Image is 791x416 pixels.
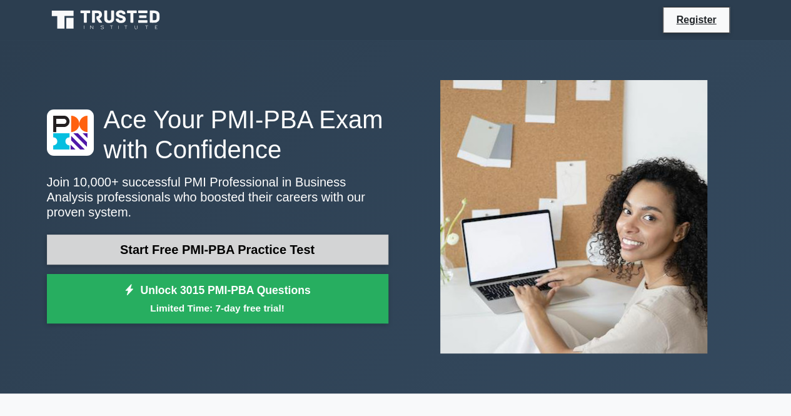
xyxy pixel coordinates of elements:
h1: Ace Your PMI-PBA Exam with Confidence [47,104,388,165]
a: Start Free PMI-PBA Practice Test [47,235,388,265]
a: Register [668,12,723,28]
small: Limited Time: 7-day free trial! [63,301,373,315]
a: Unlock 3015 PMI-PBA QuestionsLimited Time: 7-day free trial! [47,274,388,324]
p: Join 10,000+ successful PMI Professional in Business Analysis professionals who boosted their car... [47,175,388,220]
